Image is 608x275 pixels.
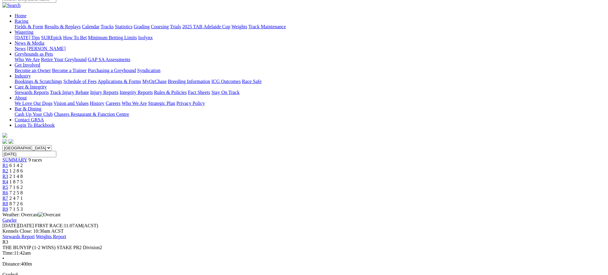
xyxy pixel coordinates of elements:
a: Calendar [82,24,100,29]
a: Fields & Form [15,24,43,29]
a: Injury Reports [90,90,118,95]
a: We Love Our Dogs [15,101,52,106]
span: 2 4 7 1 [9,196,23,201]
a: Care & Integrity [15,84,47,89]
span: R5 [2,185,8,190]
a: History [90,101,104,106]
span: 1 8 7 5 [9,179,23,184]
span: [DATE] [2,223,18,228]
span: 7 2 5 8 [9,190,23,195]
a: Bar & Dining [15,106,41,111]
a: Weights [232,24,247,29]
span: 6 1 4 2 [9,163,23,168]
div: 11:42am [2,250,606,256]
img: Overcast [38,212,61,218]
a: Chasers Restaurant & Function Centre [54,112,129,117]
img: facebook.svg [2,139,7,144]
input: Select date [2,151,56,157]
a: Login To Blackbook [15,123,55,128]
span: 2 1 4 8 [9,174,23,179]
a: Racing [15,19,28,24]
div: Greyhounds as Pets [15,57,606,62]
a: Weights Report [36,234,66,239]
span: Distance: [2,261,21,266]
a: R2 [2,168,8,173]
a: R9 [2,207,8,212]
div: Bar & Dining [15,112,606,117]
a: Track Maintenance [249,24,286,29]
div: Industry [15,79,606,84]
a: Syndication [137,68,160,73]
a: Become an Owner [15,68,51,73]
a: Applications & Forms [98,79,141,84]
div: THE BUNYIP (1-2 WINS) STAKE PR2 Division2 [2,245,606,250]
a: Stewards Report [2,234,35,239]
a: Statistics [115,24,133,29]
span: 1 2 8 6 [9,168,23,173]
a: About [15,95,27,100]
span: 9 races [28,157,42,162]
a: SUREpick [41,35,62,40]
span: 7 1 5 3 [9,207,23,212]
div: About [15,101,606,106]
a: Minimum Betting Limits [88,35,137,40]
a: R6 [2,190,8,195]
a: News & Media [15,40,44,46]
a: Fact Sheets [188,90,210,95]
a: [DATE] Tips [15,35,40,40]
div: Get Involved [15,68,606,73]
img: logo-grsa-white.png [2,133,7,138]
a: Tracks [101,24,114,29]
a: GAP SA Assessments [88,57,131,62]
a: Race Safe [242,79,261,84]
a: Coursing [151,24,169,29]
span: 8 7 2 6 [9,201,23,206]
a: Stay On Track [211,90,239,95]
a: Contact GRSA [15,117,44,122]
a: Cash Up Your Club [15,112,53,117]
a: Become a Trainer [52,68,87,73]
span: FIRST RACE: [35,223,64,228]
a: ICG Outcomes [211,79,241,84]
a: Who We Are [122,101,147,106]
a: Privacy Policy [176,101,205,106]
a: Integrity Reports [120,90,153,95]
a: MyOzChase [142,79,167,84]
span: R3 [2,174,8,179]
a: Rules & Policies [154,90,187,95]
div: Racing [15,24,606,30]
a: R7 [2,196,8,201]
a: Who We Are [15,57,40,62]
a: 2025 TAB Adelaide Cup [182,24,230,29]
a: Trials [170,24,181,29]
a: Schedule of Fees [63,79,96,84]
span: Time: [2,250,14,256]
a: R4 [2,179,8,184]
div: News & Media [15,46,606,51]
a: Track Injury Rebate [50,90,89,95]
div: Kennels Close: 10:30am ACST [2,228,606,234]
a: Gawler [2,218,17,223]
img: Search [2,3,21,8]
a: Purchasing a Greyhound [88,68,136,73]
a: How To Bet [63,35,87,40]
a: Retire Your Greyhound [41,57,87,62]
a: Bookings & Scratchings [15,79,62,84]
span: R8 [2,201,8,206]
a: Isolynx [138,35,153,40]
a: Home [15,13,26,18]
div: Care & Integrity [15,90,606,95]
div: Wagering [15,35,606,40]
img: twitter.svg [9,139,13,144]
a: Industry [15,73,31,78]
a: Wagering [15,30,33,35]
a: Get Involved [15,62,40,68]
a: SUMMARY [2,157,27,162]
span: [DATE] [2,223,34,228]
